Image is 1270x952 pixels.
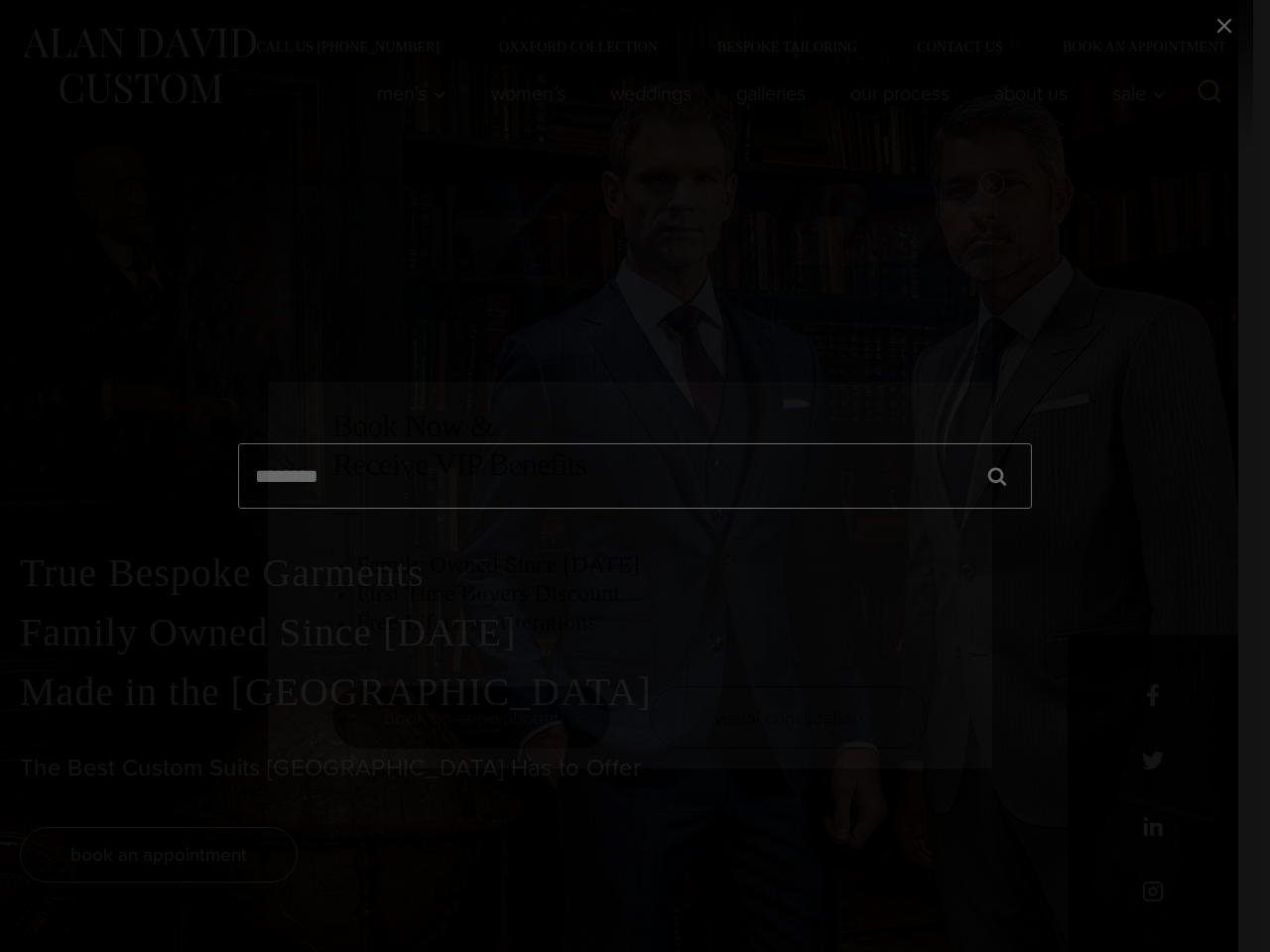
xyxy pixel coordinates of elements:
[356,579,928,608] h3: First Time Buyers Discount
[332,686,610,749] a: book an appointment
[332,407,928,483] h2: Book Now & Receive VIP Benefits
[356,608,928,637] h3: Free Lifetime Alterations
[979,171,1005,196] button: Close
[650,686,928,749] a: visual consultation
[356,550,928,579] h3: Family Owned Since [DATE]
